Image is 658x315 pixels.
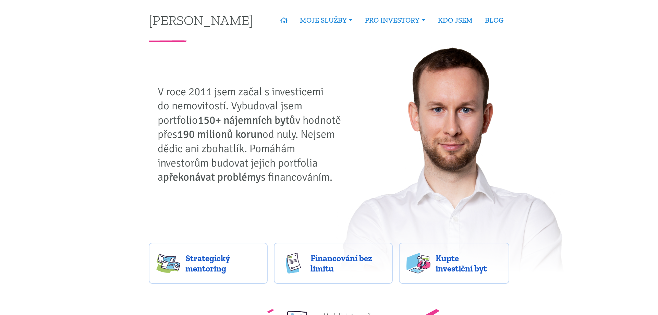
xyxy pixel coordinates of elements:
a: Financování bez limitu [274,243,393,284]
a: [PERSON_NAME] [149,13,253,27]
img: finance [281,253,305,274]
a: BLOG [479,12,510,28]
a: MOJE SLUŽBY [294,12,359,28]
img: flats [406,253,430,274]
a: Kupte investiční byt [399,243,510,284]
img: strategy [156,253,180,274]
strong: 150+ nájemních bytů [198,113,295,127]
p: V roce 2011 jsem začal s investicemi do nemovitostí. Vybudoval jsem portfolio v hodnotě přes od n... [158,85,346,184]
span: Financování bez limitu [310,253,385,274]
span: Kupte investiční byt [436,253,502,274]
a: PRO INVESTORY [359,12,431,28]
a: Strategický mentoring [149,243,268,284]
span: Strategický mentoring [185,253,260,274]
strong: překonávat problémy [163,170,261,184]
strong: 190 milionů korun [177,128,263,141]
a: KDO JSEM [432,12,479,28]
